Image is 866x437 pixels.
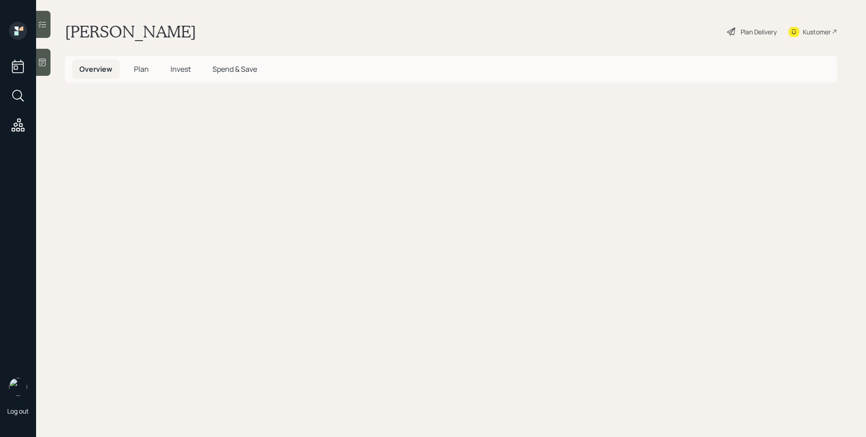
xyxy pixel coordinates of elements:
[741,27,777,37] div: Plan Delivery
[134,64,149,74] span: Plan
[803,27,831,37] div: Kustomer
[9,378,27,396] img: james-distasi-headshot.png
[7,407,29,415] div: Log out
[79,64,112,74] span: Overview
[65,22,196,42] h1: [PERSON_NAME]
[170,64,191,74] span: Invest
[212,64,257,74] span: Spend & Save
